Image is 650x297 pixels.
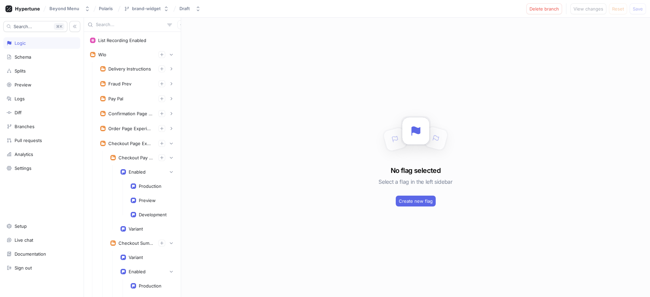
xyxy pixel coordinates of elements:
span: View changes [573,7,603,11]
div: Logs [15,96,25,101]
div: Delivery Instructions [108,66,151,72]
span: Save [633,7,643,11]
span: Delete branch [529,7,559,11]
button: Create new flag [396,196,436,206]
span: Search... [14,24,32,28]
div: Checkout Summary Experiment [118,240,153,246]
a: Documentation [3,248,80,260]
div: Production [139,183,161,189]
div: Sign out [15,265,32,271]
div: Branches [15,124,35,129]
button: Draft [177,3,203,14]
h3: No flag selected [391,165,440,176]
div: Fraud Prev [108,81,131,86]
div: Splits [15,68,26,74]
button: brand-widget [121,3,172,14]
div: Checkout Pay At Store Experiment [118,155,153,160]
div: Wlo [98,52,106,57]
div: Variant [129,255,143,260]
button: View changes [570,3,606,14]
div: Checkout Page Experiments [108,141,153,146]
div: Beyond Menu [49,6,79,12]
button: Save [630,3,646,14]
div: List Recording Enabled [98,38,146,43]
span: Polaris [99,6,113,11]
button: Beyond Menu [47,3,93,14]
div: Confirmation Page Experiments [108,111,153,116]
div: Production [139,283,161,289]
span: Reset [612,7,624,11]
div: Draft [179,6,190,12]
div: Preview [15,82,31,87]
div: Enabled [129,169,146,175]
div: Pull requests [15,138,42,143]
div: Setup [15,223,27,229]
div: Enabled [129,269,146,274]
h5: Select a flag in the left sidebar [378,176,452,188]
input: Search... [96,21,165,28]
div: Analytics [15,152,33,157]
span: Create new flag [399,199,433,203]
div: Pay Pal [108,96,123,101]
div: Order Page Experiments [108,126,153,131]
div: Live chat [15,237,33,243]
div: Logic [15,40,26,46]
div: brand-widget [132,6,161,12]
div: Settings [15,165,31,171]
button: Search...K [3,21,67,32]
div: Variant [129,226,143,232]
div: Preview [139,198,156,203]
button: Delete branch [526,3,562,14]
div: Development [139,212,167,217]
button: Reset [609,3,627,14]
div: K [54,23,64,30]
div: Schema [15,54,31,60]
div: Documentation [15,251,46,257]
div: Diff [15,110,22,115]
